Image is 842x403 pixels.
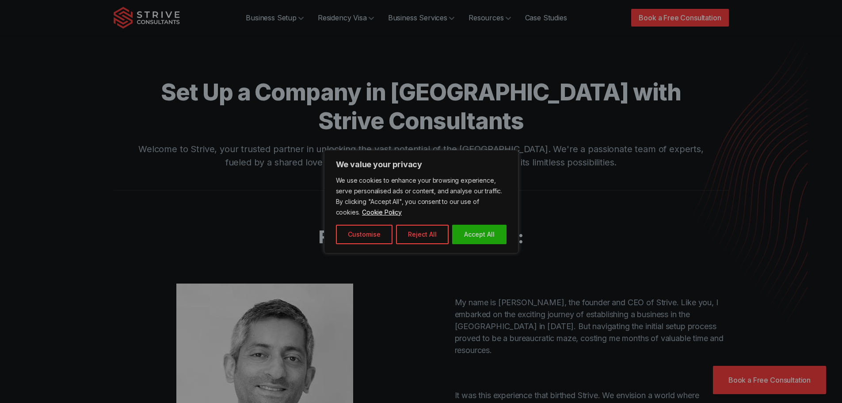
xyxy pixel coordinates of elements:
[336,159,507,170] p: We value your privacy
[452,225,507,244] button: Accept All
[396,225,449,244] button: Reject All
[336,175,507,218] p: We use cookies to enhance your browsing experience, serve personalised ads or content, and analys...
[336,225,392,244] button: Customise
[324,150,518,253] div: We value your privacy
[362,208,402,216] a: Cookie Policy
